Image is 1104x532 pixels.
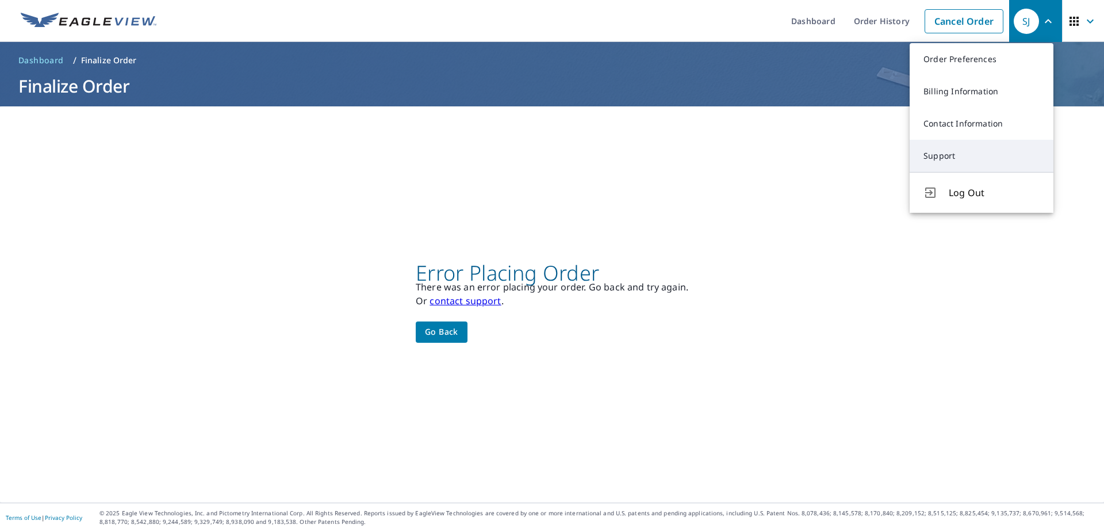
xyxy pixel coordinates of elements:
a: Terms of Use [6,514,41,522]
p: There was an error placing your order. Go back and try again. [416,280,688,294]
a: Billing Information [910,75,1053,108]
img: EV Logo [21,13,156,30]
a: Cancel Order [925,9,1003,33]
p: Error Placing Order [416,266,688,280]
a: contact support [430,294,501,307]
li: / [73,53,76,67]
button: Go back [416,322,467,343]
a: Order Preferences [910,43,1053,75]
p: Finalize Order [81,55,137,66]
span: Dashboard [18,55,64,66]
span: Log Out [949,186,1040,200]
p: © 2025 Eagle View Technologies, Inc. and Pictometry International Corp. All Rights Reserved. Repo... [99,509,1098,526]
div: SJ [1014,9,1039,34]
span: Go back [425,325,458,339]
button: Log Out [910,172,1053,213]
p: Or . [416,294,688,308]
h1: Finalize Order [14,74,1090,98]
a: Contact Information [910,108,1053,140]
a: Privacy Policy [45,514,82,522]
a: Dashboard [14,51,68,70]
a: Support [910,140,1053,172]
nav: breadcrumb [14,51,1090,70]
p: | [6,514,82,521]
